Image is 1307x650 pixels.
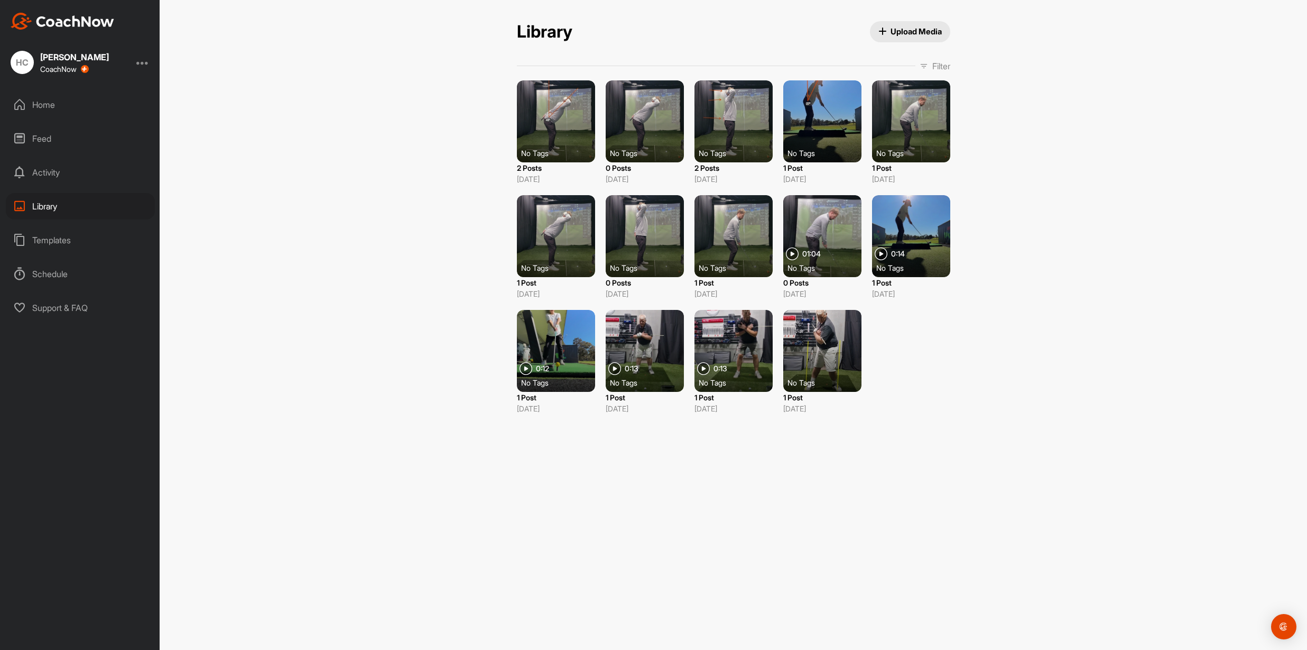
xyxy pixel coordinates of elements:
p: 0 Posts [606,162,684,173]
span: 0:12 [536,365,549,372]
p: 1 Post [783,162,861,173]
p: 0 Posts [783,277,861,288]
div: No Tags [699,377,777,388]
div: Activity [6,159,155,186]
p: [DATE] [517,173,595,185]
div: Library [6,193,155,219]
p: [DATE] [694,288,773,299]
p: 1 Post [783,392,861,403]
p: [DATE] [783,403,861,414]
div: Feed [6,125,155,152]
img: play [875,248,887,260]
p: 1 Post [517,277,595,288]
p: 2 Posts [694,162,773,173]
p: [DATE] [783,173,861,185]
div: No Tags [787,148,866,158]
div: No Tags [699,262,777,273]
p: [DATE] [872,173,950,185]
p: [DATE] [783,288,861,299]
div: No Tags [521,377,599,388]
div: Open Intercom Messenger [1271,614,1296,639]
div: No Tags [876,262,954,273]
div: No Tags [699,148,777,158]
p: 0 Posts [606,277,684,288]
p: [DATE] [606,403,684,414]
div: Home [6,91,155,118]
p: 1 Post [872,277,950,288]
span: Upload Media [878,26,942,37]
p: [DATE] [606,173,684,185]
p: [DATE] [694,403,773,414]
div: No Tags [610,148,688,158]
p: [DATE] [694,173,773,185]
p: 1 Post [606,392,684,403]
p: 2 Posts [517,162,595,173]
p: 1 Post [694,392,773,403]
div: No Tags [876,148,954,158]
span: 01:04 [802,250,821,258]
p: 1 Post [872,162,950,173]
p: [DATE] [517,288,595,299]
button: Upload Media [870,21,950,42]
img: play [520,362,532,375]
div: HC [11,51,34,74]
div: No Tags [787,262,866,273]
p: [DATE] [517,403,595,414]
div: Schedule [6,261,155,287]
div: CoachNow [40,65,89,74]
h2: Library [517,22,572,42]
p: [DATE] [606,288,684,299]
p: [DATE] [872,288,950,299]
div: No Tags [521,262,599,273]
img: play [786,248,799,260]
div: No Tags [610,377,688,388]
img: CoachNow [11,13,114,30]
p: 1 Post [517,392,595,403]
span: 0:14 [891,250,905,258]
div: Templates [6,227,155,253]
div: No Tags [521,148,599,158]
div: No Tags [610,262,688,273]
div: Support & FAQ [6,295,155,321]
p: 1 Post [694,277,773,288]
div: No Tags [787,377,866,388]
img: play [608,362,621,375]
span: 0:13 [625,365,638,372]
img: play [697,362,710,375]
span: 0:13 [713,365,727,372]
div: [PERSON_NAME] [40,53,109,61]
p: Filter [932,60,950,72]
